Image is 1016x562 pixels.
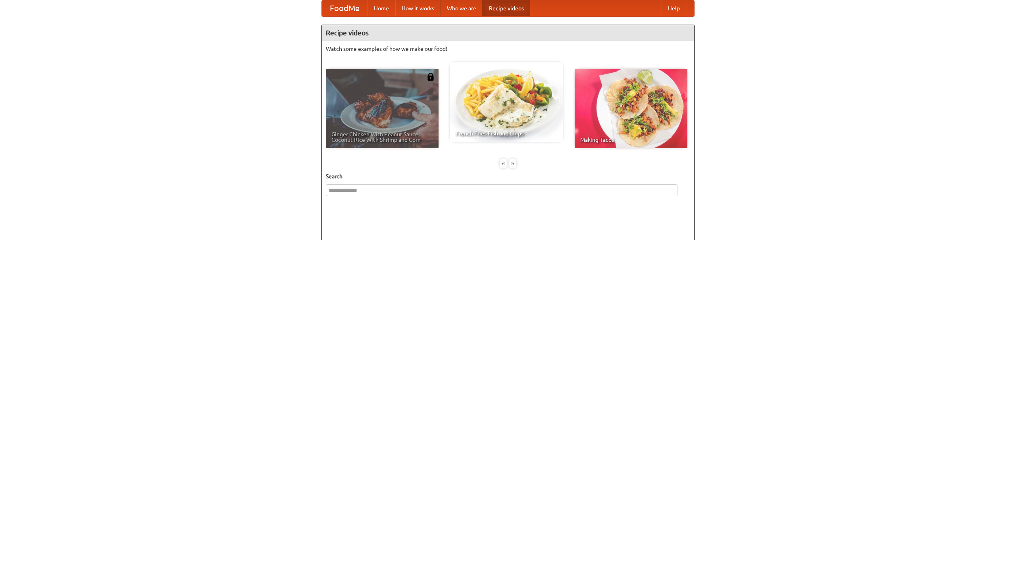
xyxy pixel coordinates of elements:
h4: Recipe videos [322,25,694,41]
a: How it works [395,0,441,16]
div: » [509,158,516,168]
p: Watch some examples of how we make our food! [326,45,690,53]
a: Home [368,0,395,16]
a: FoodMe [322,0,368,16]
img: 483408.png [427,73,435,81]
a: Recipe videos [483,0,530,16]
h5: Search [326,172,690,180]
a: Help [662,0,686,16]
span: Making Tacos [580,137,682,143]
a: Making Tacos [575,69,687,148]
a: Who we are [441,0,483,16]
a: French Fries Fish and Chips [450,62,563,142]
div: « [500,158,507,168]
span: French Fries Fish and Chips [456,131,557,136]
